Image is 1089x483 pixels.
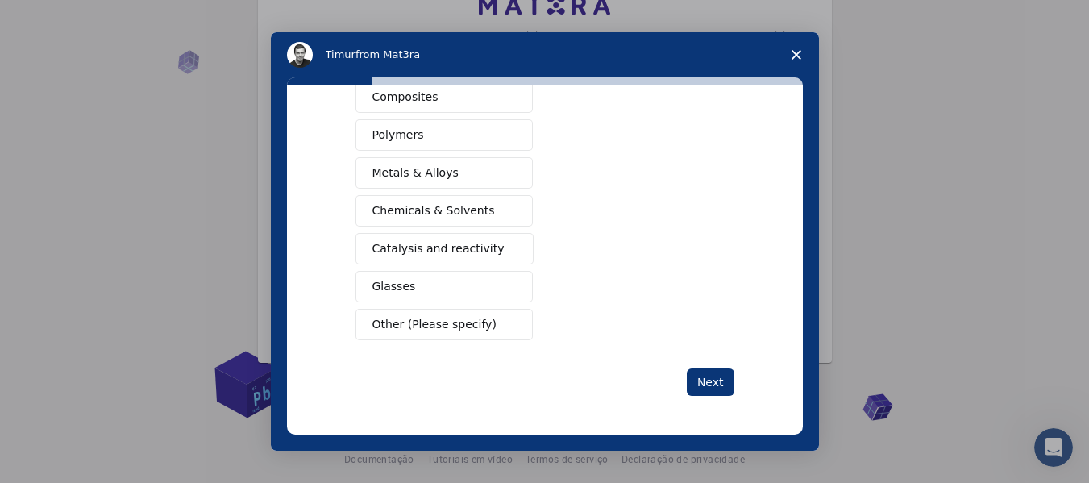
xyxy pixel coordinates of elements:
span: Glasses [372,278,416,295]
span: Suporte [32,11,89,26]
span: Close survey [774,32,819,77]
button: Chemicals & Solvents [355,195,533,227]
button: Next [687,368,734,396]
button: Metals & Alloys [355,157,533,189]
button: Other (Please specify) [355,309,533,340]
button: Catalysis and reactivity [355,233,534,264]
span: Polymers [372,127,424,144]
span: Other (Please specify) [372,316,497,333]
button: Polymers [355,119,533,151]
span: Catalysis and reactivity [372,240,505,257]
span: Metals & Alloys [372,164,459,181]
button: Glasses [355,271,533,302]
span: from Mat3ra [355,48,420,60]
button: Composites [355,81,533,113]
img: Profile image for Timur [287,42,313,68]
span: Timur [326,48,355,60]
span: Chemicals & Solvents [372,202,495,219]
span: Composites [372,89,439,106]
